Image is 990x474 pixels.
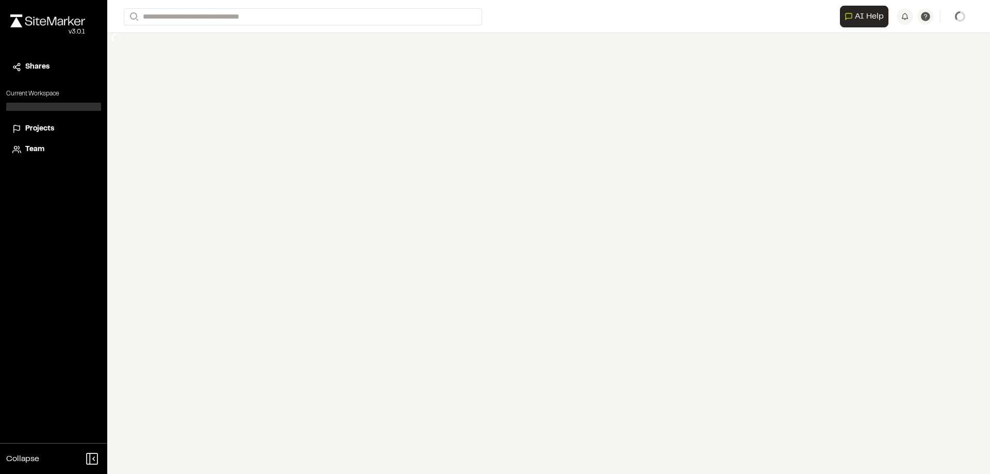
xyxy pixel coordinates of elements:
[12,123,95,135] a: Projects
[855,10,884,23] span: AI Help
[6,89,101,99] p: Current Workspace
[25,123,54,135] span: Projects
[25,61,49,73] span: Shares
[12,61,95,73] a: Shares
[10,27,85,37] div: Oh geez...please don't...
[12,144,95,155] a: Team
[25,144,44,155] span: Team
[10,14,85,27] img: rebrand.png
[124,8,142,25] button: Search
[6,453,39,465] span: Collapse
[840,6,893,27] div: Open AI Assistant
[840,6,888,27] button: Open AI Assistant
